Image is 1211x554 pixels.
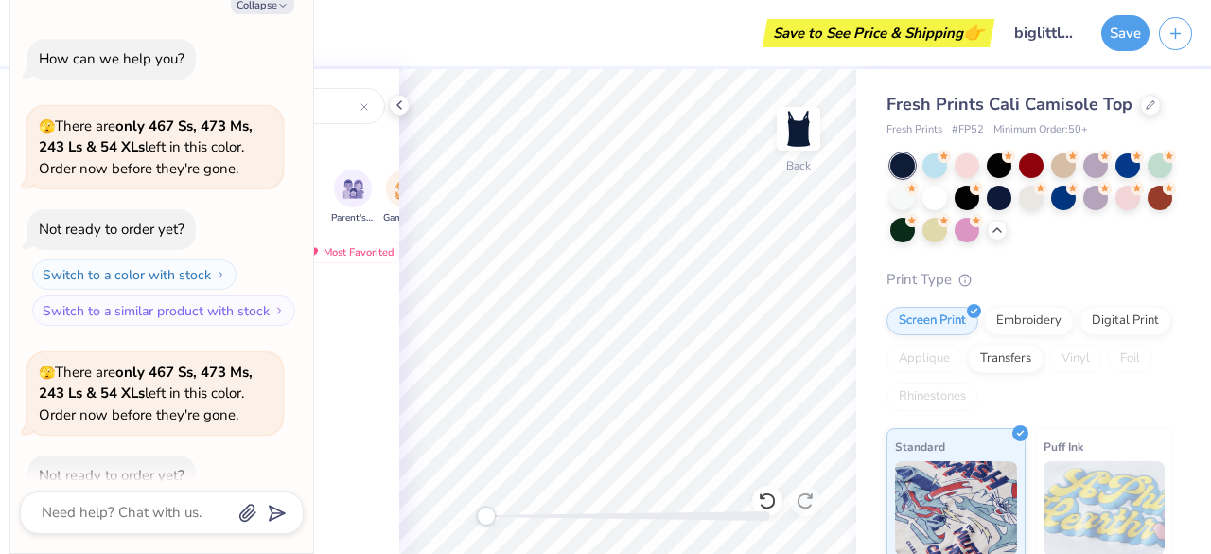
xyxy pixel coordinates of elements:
div: Accessibility label [477,507,496,526]
span: Puff Ink [1044,437,1083,456]
span: # FP52 [952,122,984,138]
div: Digital Print [1079,307,1171,335]
span: There are left in this color. Order now before they're gone. [39,116,253,178]
button: filter button [383,170,427,225]
div: Save to See Price & Shipping [767,19,990,47]
div: Most Favorited [296,241,403,263]
div: Back [786,157,811,174]
div: Vinyl [1049,345,1102,373]
span: 🫣 [39,117,55,135]
span: 🫣 [39,364,55,382]
div: Not ready to order yet? [39,466,184,485]
span: There are left in this color. Order now before they're gone. [39,363,253,424]
span: Minimum Order: 50 + [993,122,1088,138]
span: Standard [895,437,945,456]
div: filter for Parent's Weekend [331,170,375,225]
div: Rhinestones [886,383,978,411]
button: Switch to a color with stock [32,259,237,290]
div: Print Type [886,269,1173,291]
span: 👉 [963,21,984,44]
span: Fresh Prints Cali Camisole Top [886,93,1132,116]
div: Embroidery [984,307,1074,335]
div: Foil [1108,345,1152,373]
img: Switch to a color with stock [215,269,226,280]
button: filter button [331,170,375,225]
strong: only 467 Ss, 473 Ms, 243 Ls & 54 XLs [39,363,253,403]
span: Parent's Weekend [331,211,375,225]
button: Save [1101,15,1150,51]
span: Fresh Prints [886,122,942,138]
img: Back [780,110,817,148]
div: Transfers [968,345,1044,373]
div: filter for Game Day [383,170,427,225]
span: Game Day [383,211,427,225]
strong: only 467 Ss, 473 Ms, 243 Ls & 54 XLs [39,116,253,157]
img: Game Day Image [395,178,416,200]
img: Parent's Weekend Image [342,178,364,200]
div: Screen Print [886,307,978,335]
button: Switch to a similar product with stock [32,295,295,326]
div: Applique [886,345,962,373]
input: Untitled Design [999,14,1092,52]
div: How can we help you? [39,49,184,68]
div: Not ready to order yet? [39,220,184,239]
img: Switch to a similar product with stock [273,305,285,316]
